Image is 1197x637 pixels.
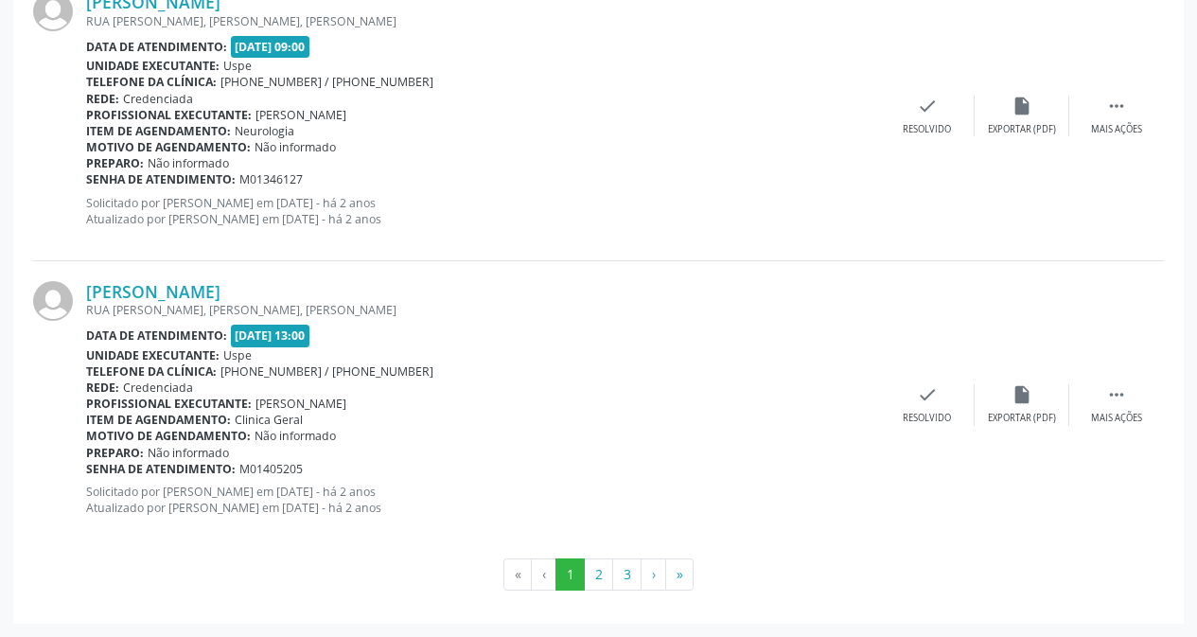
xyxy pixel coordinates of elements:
[231,36,310,58] span: [DATE] 09:00
[86,396,252,412] b: Profissional executante:
[86,347,220,363] b: Unidade executante:
[255,139,336,155] span: Não informado
[148,445,229,461] span: Não informado
[86,195,880,227] p: Solicitado por [PERSON_NAME] em [DATE] - há 2 anos Atualizado por [PERSON_NAME] em [DATE] - há 2 ...
[235,123,294,139] span: Neurologia
[86,281,220,302] a: [PERSON_NAME]
[255,107,346,123] span: [PERSON_NAME]
[86,327,227,344] b: Data de atendimento:
[1106,96,1127,116] i: 
[86,107,252,123] b: Profissional executante:
[239,171,303,187] span: M01346127
[86,91,119,107] b: Rede:
[255,428,336,444] span: Não informado
[86,13,880,29] div: RUA [PERSON_NAME], [PERSON_NAME], [PERSON_NAME]
[123,380,193,396] span: Credenciada
[1012,96,1032,116] i: insert_drive_file
[86,39,227,55] b: Data de atendimento:
[86,484,880,516] p: Solicitado por [PERSON_NAME] em [DATE] - há 2 anos Atualizado por [PERSON_NAME] em [DATE] - há 2 ...
[903,412,951,425] div: Resolvido
[665,558,694,591] button: Go to last page
[86,155,144,171] b: Preparo:
[86,58,220,74] b: Unidade executante:
[86,363,217,380] b: Telefone da clínica:
[220,74,433,90] span: [PHONE_NUMBER] / [PHONE_NUMBER]
[917,96,938,116] i: check
[86,461,236,477] b: Senha de atendimento:
[1091,412,1142,425] div: Mais ações
[33,281,73,321] img: img
[239,461,303,477] span: M01405205
[86,171,236,187] b: Senha de atendimento:
[86,380,119,396] b: Rede:
[86,74,217,90] b: Telefone da clínica:
[231,325,310,346] span: [DATE] 13:00
[1106,384,1127,405] i: 
[641,558,666,591] button: Go to next page
[86,428,251,444] b: Motivo de agendamento:
[235,412,303,428] span: Clinica Geral
[220,363,433,380] span: [PHONE_NUMBER] / [PHONE_NUMBER]
[555,558,585,591] button: Go to page 1
[86,412,231,428] b: Item de agendamento:
[86,302,880,318] div: RUA [PERSON_NAME], [PERSON_NAME], [PERSON_NAME]
[988,412,1056,425] div: Exportar (PDF)
[917,384,938,405] i: check
[1012,384,1032,405] i: insert_drive_file
[223,58,252,74] span: Uspe
[86,139,251,155] b: Motivo de agendamento:
[86,445,144,461] b: Preparo:
[255,396,346,412] span: [PERSON_NAME]
[903,123,951,136] div: Resolvido
[1091,123,1142,136] div: Mais ações
[33,558,1164,591] ul: Pagination
[123,91,193,107] span: Credenciada
[148,155,229,171] span: Não informado
[988,123,1056,136] div: Exportar (PDF)
[223,347,252,363] span: Uspe
[584,558,613,591] button: Go to page 2
[86,123,231,139] b: Item de agendamento:
[612,558,642,591] button: Go to page 3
